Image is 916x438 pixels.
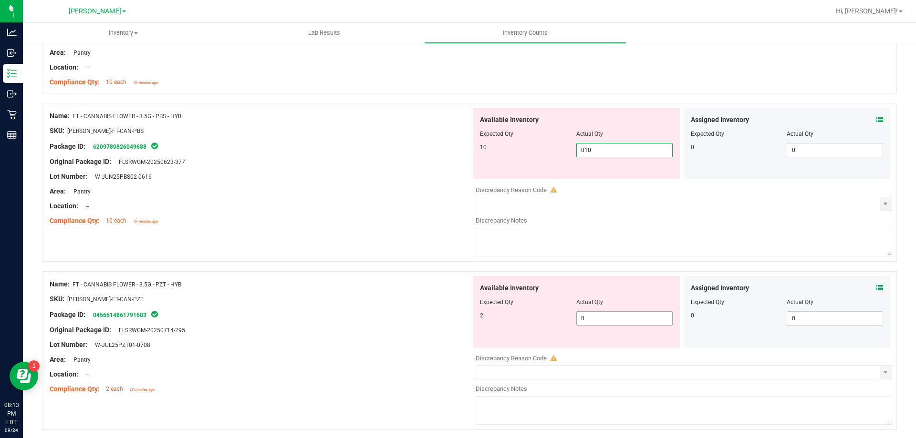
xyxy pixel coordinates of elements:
inline-svg: Analytics [7,28,17,37]
p: 08:13 PM EDT [4,401,19,427]
span: Original Package ID: [50,326,111,334]
span: Hi, [PERSON_NAME]! [836,7,898,15]
p: 09/24 [4,427,19,434]
div: Actual Qty [787,298,883,306]
span: select [880,197,892,211]
span: 13 minutes ago [133,219,158,224]
div: 0 [691,311,787,320]
inline-svg: Inventory [7,69,17,78]
span: Area: [50,49,66,56]
span: Location: [50,202,78,210]
inline-svg: Outbound [7,89,17,99]
a: 6209780826049688 [93,143,146,150]
span: Pantry [69,357,91,363]
span: Actual Qty [576,299,603,306]
span: Assigned Inventory [691,283,749,293]
span: Compliance Qty: [50,385,100,393]
span: -- [81,64,89,71]
span: SKU: [50,295,64,303]
span: Discrepancy Reason Code [476,186,547,194]
span: FT - CANNABIS FLOWER - 3.5G - PZT - HYB [73,281,181,288]
span: Lot Number: [50,173,87,180]
span: 10 each [106,217,126,224]
span: Name: [50,112,70,120]
span: Pantry [69,50,91,56]
span: W-JUL25PZT01-0708 [90,342,150,348]
span: Location: [50,370,78,378]
input: 0 [787,143,883,157]
input: 0 [787,312,883,325]
div: Expected Qty [691,130,787,138]
inline-svg: Reports [7,130,17,140]
span: Package ID: [50,311,85,318]
span: Expected Qty [480,131,513,137]
span: FLSRWGM-20250714-295 [114,327,185,334]
a: 0456614861791603 [93,312,146,318]
span: [PERSON_NAME]-FT-CAN-PBS [67,128,144,134]
span: SKU: [50,127,64,134]
span: Discrepancy Reason Code [476,355,547,362]
span: 10 each [106,79,126,85]
span: Package ID: [50,143,85,150]
div: 0 [691,143,787,152]
a: Lab Results [224,23,425,43]
div: Actual Qty [787,130,883,138]
span: Actual Qty [576,131,603,137]
span: 2 each [106,386,123,392]
span: Compliance Qty: [50,78,100,86]
span: In Sync [150,309,159,319]
span: 2 [480,312,483,319]
input: 0 [577,312,672,325]
span: Assigned Inventory [691,115,749,125]
div: Discrepancy Notes [476,216,892,225]
span: In Sync [150,141,159,151]
span: [PERSON_NAME] [69,7,121,15]
span: Available Inventory [480,115,539,125]
div: Expected Qty [691,298,787,306]
span: Original Package ID: [50,158,111,165]
span: Lab Results [295,29,353,37]
span: Inventory Counts [490,29,561,37]
span: Name: [50,280,70,288]
span: Lot Number: [50,341,87,348]
span: Area: [50,187,66,195]
iframe: Resource center [10,362,38,390]
span: -- [81,371,89,378]
iframe: Resource center unread badge [28,360,40,372]
span: 10 [480,144,487,151]
span: FT - CANNABIS FLOWER - 3.5G - PBS - HYB [73,113,181,120]
span: Available Inventory [480,283,539,293]
span: select [880,366,892,379]
span: FLSRWGM-20250623-377 [114,159,185,165]
span: [PERSON_NAME]-FT-CAN-PZT [67,296,144,303]
a: Inventory Counts [425,23,625,43]
div: Discrepancy Notes [476,384,892,394]
span: Expected Qty [480,299,513,306]
span: Location: [50,63,78,71]
span: Pantry [69,188,91,195]
inline-svg: Inbound [7,48,17,58]
span: 13 minutes ago [129,387,155,392]
span: Area: [50,356,66,363]
span: Inventory [23,29,223,37]
span: -- [81,203,89,210]
span: Compliance Qty: [50,217,100,224]
span: 13 minutes ago [133,81,158,85]
inline-svg: Retail [7,110,17,119]
a: Inventory [23,23,224,43]
span: W-JUN25PBS02-0616 [90,173,152,180]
